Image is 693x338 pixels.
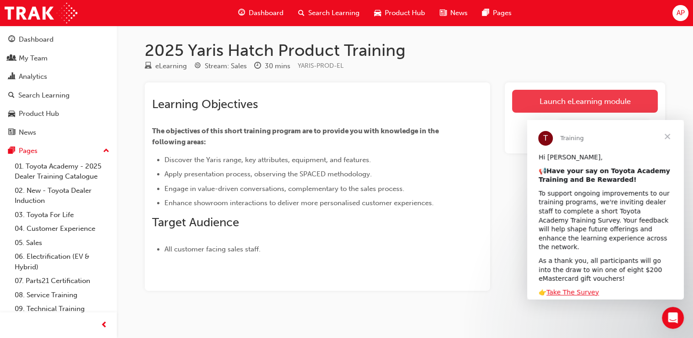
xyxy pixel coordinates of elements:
div: Dashboard [19,34,54,45]
a: 08. Service Training [11,288,113,302]
span: Dashboard [249,8,284,18]
div: Product Hub [19,109,59,119]
a: 01. Toyota Academy - 2025 Dealer Training Catalogue [11,159,113,184]
span: guage-icon [8,36,15,44]
a: 09. Technical Training [11,302,113,316]
div: Stream [194,60,247,72]
a: Search Learning [4,87,113,104]
button: Pages [4,142,113,159]
div: Stream: Sales [205,61,247,71]
div: eLearning [155,61,187,71]
a: car-iconProduct Hub [367,4,432,22]
iframe: Intercom live chat message [527,120,684,300]
a: 05. Sales [11,236,113,250]
span: guage-icon [238,7,245,19]
a: 04. Customer Experience [11,222,113,236]
span: Target Audience [152,215,239,229]
span: Engage in value-driven conversations, complementary to the sales process. [164,185,404,193]
span: Apply presentation process, observing the SPACED methodology. [164,170,372,178]
a: Dashboard [4,31,113,48]
span: Product Hub [385,8,425,18]
span: car-icon [8,110,15,118]
span: news-icon [440,7,447,19]
button: DashboardMy TeamAnalyticsSearch LearningProduct HubNews [4,29,113,142]
div: News [19,127,36,138]
a: News [4,124,113,141]
span: search-icon [298,7,305,19]
span: Pages [493,8,512,18]
span: learningResourceType_ELEARNING-icon [145,62,152,71]
a: pages-iconPages [475,4,519,22]
img: Trak [5,3,77,23]
span: AP [676,8,684,18]
a: Launch eLearning module [512,90,658,113]
span: All customer facing sales staff. [164,245,261,253]
span: prev-icon [101,320,108,331]
span: Learning resource code [298,62,344,70]
span: Discover the Yaris range, key attributes, equipment, and features. [164,156,371,164]
h1: 2025 Yaris Hatch Product Training [145,40,665,60]
span: chart-icon [8,73,15,81]
span: people-icon [8,55,15,63]
span: news-icon [8,129,15,137]
span: Enhance showroom interactions to deliver more personalised customer experiences. [164,199,434,207]
iframe: Intercom live chat [662,307,684,329]
span: News [450,8,468,18]
span: search-icon [8,92,15,100]
span: pages-icon [482,7,489,19]
div: Analytics [19,71,47,82]
span: car-icon [374,7,381,19]
button: AP [672,5,688,21]
a: 07. Parts21 Certification [11,274,113,288]
a: Product Hub [4,105,113,122]
span: Learning Objectives [152,97,258,111]
span: clock-icon [254,62,261,71]
div: My Team [19,53,48,64]
a: Analytics [4,68,113,85]
a: news-iconNews [432,4,475,22]
div: Duration [254,60,290,72]
a: My Team [4,50,113,67]
a: guage-iconDashboard [231,4,291,22]
span: pages-icon [8,147,15,155]
span: The objectives of this short training program are to provide you with knowledge in the following ... [152,127,440,146]
a: 02. New - Toyota Dealer Induction [11,184,113,208]
div: Pages [19,146,38,156]
a: 06. Electrification (EV & Hybrid) [11,250,113,274]
span: target-icon [194,62,201,71]
div: Type [145,60,187,72]
a: search-iconSearch Learning [291,4,367,22]
span: Search Learning [308,8,360,18]
span: up-icon [103,145,109,157]
div: Search Learning [18,90,70,101]
a: 03. Toyota For Life [11,208,113,222]
div: 30 mins [265,61,290,71]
